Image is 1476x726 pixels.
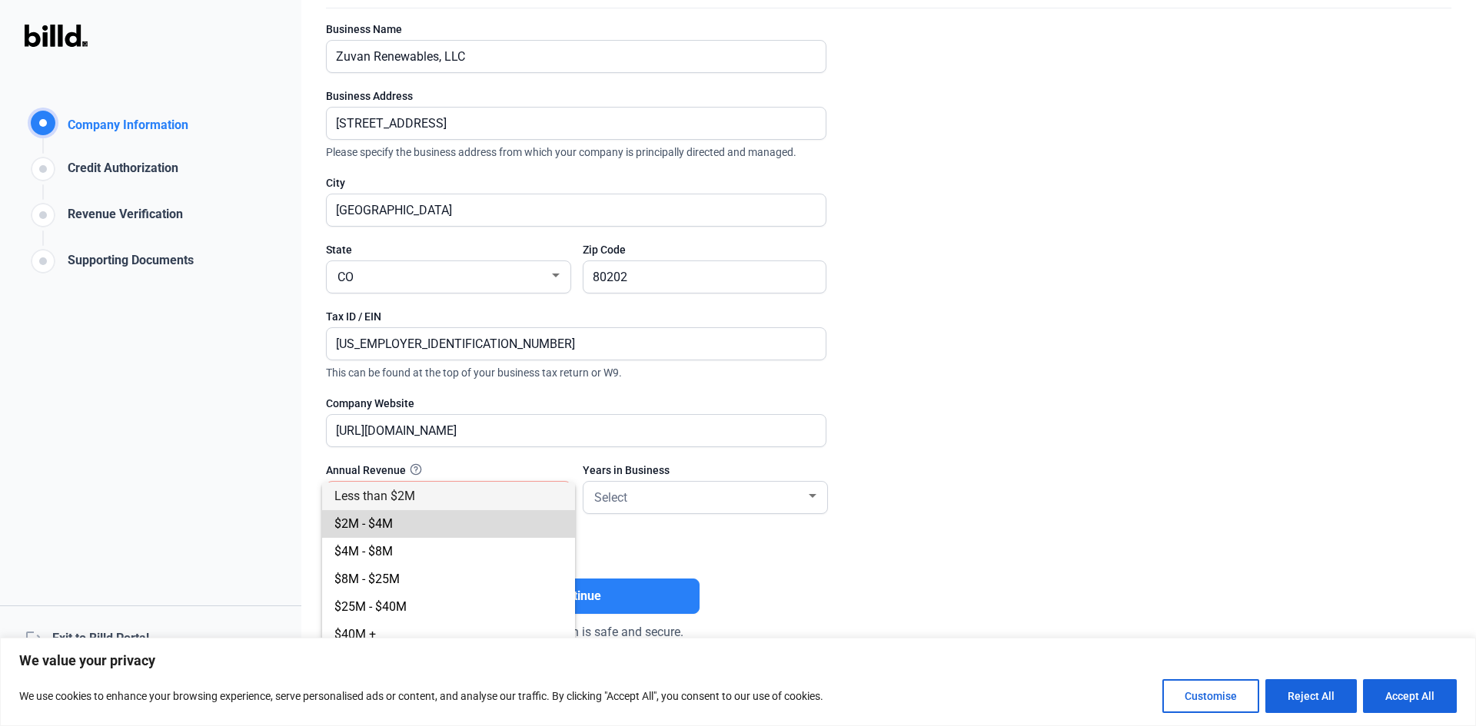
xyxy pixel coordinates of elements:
button: Accept All [1363,679,1457,713]
span: $2M - $4M [334,516,393,531]
span: $4M - $8M [334,544,393,559]
p: We use cookies to enhance your browsing experience, serve personalised ads or content, and analys... [19,687,823,705]
span: $40M + [334,627,376,641]
button: Reject All [1265,679,1357,713]
span: $25M - $40M [334,599,407,614]
p: We value your privacy [19,651,1457,670]
button: Customise [1162,679,1259,713]
span: Less than $2M [334,489,415,503]
span: $8M - $25M [334,572,400,586]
